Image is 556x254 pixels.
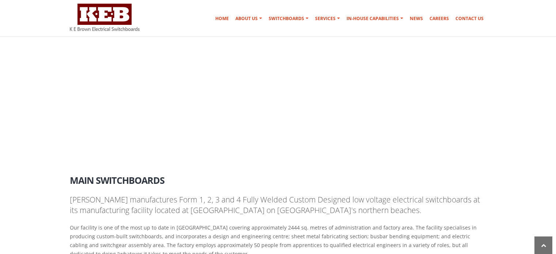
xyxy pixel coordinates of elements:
img: K E Brown Electrical Switchboards [70,4,140,31]
a: Careers [427,11,452,26]
a: Home [431,129,444,134]
p: [PERSON_NAME] manufactures Form 1, 2, 3 and 4 Fully Welded Custom Designed low voltage electrical... [70,194,487,216]
a: News [407,11,426,26]
a: Services [312,11,343,26]
a: Contact Us [453,11,487,26]
h2: Main Switchboards [70,170,487,185]
a: Home [212,11,232,26]
a: About Us [232,11,265,26]
li: Switchboards [445,127,485,136]
h1: Switchboards [70,123,136,144]
a: Switchboards [266,11,311,26]
a: In-house Capabilities [344,11,406,26]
